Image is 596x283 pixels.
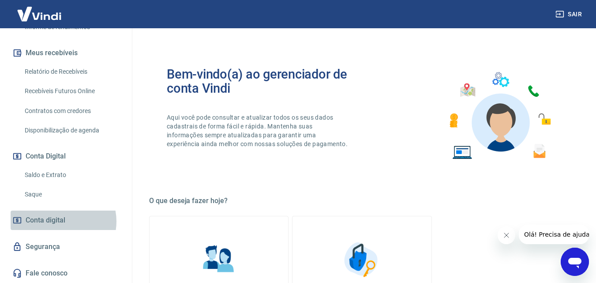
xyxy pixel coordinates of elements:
[21,82,121,100] a: Recebíveis Futuros Online
[21,102,121,120] a: Contratos com credores
[26,214,65,226] span: Conta digital
[442,67,557,165] img: Imagem de um avatar masculino com diversos icones exemplificando as funcionalidades do gerenciado...
[11,43,121,63] button: Meus recebíveis
[5,6,74,13] span: Olá! Precisa de ajuda?
[21,121,121,140] a: Disponibilização de agenda
[554,6,585,23] button: Sair
[561,248,589,276] iframe: Botão para abrir a janela de mensagens
[519,225,589,244] iframe: Mensagem da empresa
[11,264,121,283] a: Fale conosco
[167,67,362,95] h2: Bem-vindo(a) ao gerenciador de conta Vindi
[149,196,575,205] h5: O que deseja fazer hoje?
[197,238,241,282] img: Informações pessoais
[21,166,121,184] a: Saldo e Extrato
[340,238,384,282] img: Segurança
[498,226,515,244] iframe: Fechar mensagem
[11,147,121,166] button: Conta Digital
[21,63,121,81] a: Relatório de Recebíveis
[11,237,121,257] a: Segurança
[11,0,68,27] img: Vindi
[11,211,121,230] a: Conta digital
[167,113,349,148] p: Aqui você pode consultar e atualizar todos os seus dados cadastrais de forma fácil e rápida. Mant...
[21,185,121,204] a: Saque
